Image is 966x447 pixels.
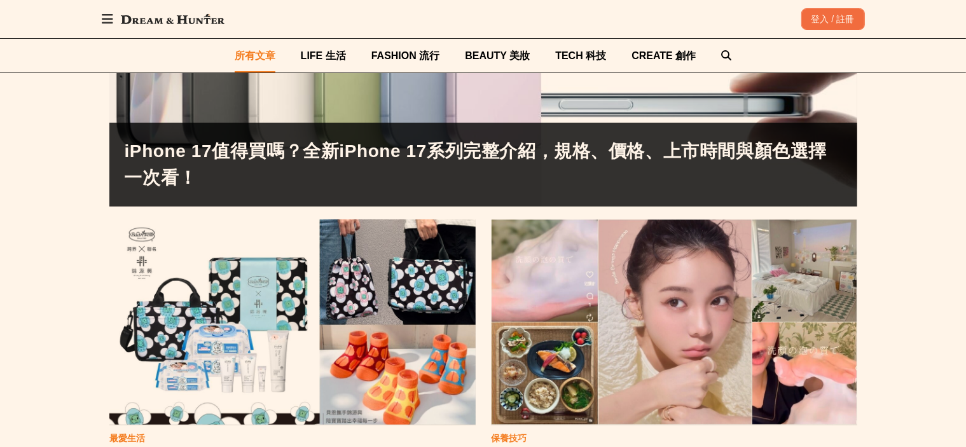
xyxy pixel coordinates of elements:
[631,50,696,61] span: CREATE 創作
[555,50,606,61] span: TECH 科技
[235,39,275,72] a: 所有文章
[109,219,476,425] a: 貝恩×錦源興跨界聯名！台灣母嬰品牌與百年布莊，攜手打造「我的電子雞育兒人生」
[465,50,530,61] span: BEAUTY 美妝
[492,431,527,445] div: 保養技巧
[301,50,346,61] span: LIFE 生活
[555,39,606,72] a: TECH 科技
[301,39,346,72] a: LIFE 生活
[235,50,275,61] span: 所有文章
[110,431,146,445] div: 最愛生活
[491,430,528,446] a: 保養技巧
[465,39,530,72] a: BEAUTY 美妝
[371,50,440,61] span: FASHION 流行
[125,138,842,191] a: iPhone 17值得買嗎？全新iPhone 17系列完整介紹，規格、價格、上市時間與顏色選擇一次看！
[801,8,865,30] div: 登入 / 註冊
[491,219,857,425] a: 夏入秋換季保養必學4招！一次解決「肌膚乾癢、粗糙、泛紅與痘痘」困擾，安然度過不穩定肌問題
[371,39,440,72] a: FASHION 流行
[109,430,146,446] a: 最愛生活
[631,39,696,72] a: CREATE 創作
[114,8,231,31] img: Dream & Hunter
